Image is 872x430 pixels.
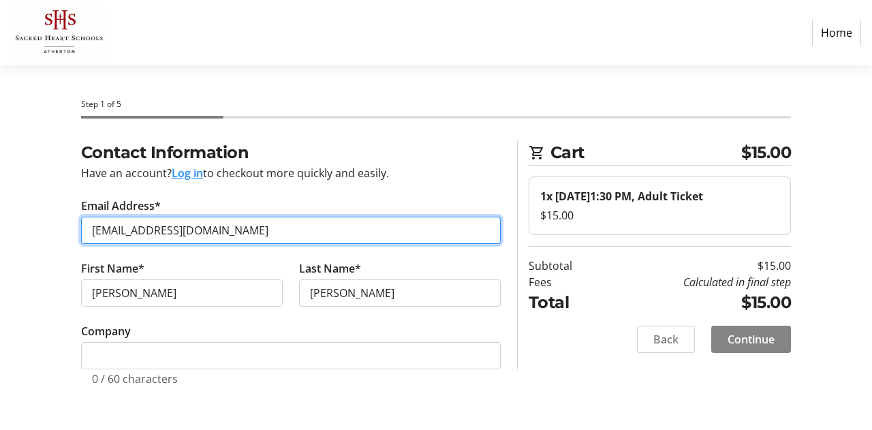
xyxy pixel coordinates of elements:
[711,326,791,353] button: Continue
[529,258,604,274] td: Subtotal
[172,165,203,181] button: Log in
[529,274,604,290] td: Fees
[653,331,679,348] span: Back
[604,290,791,315] td: $15.00
[11,5,108,60] img: Sacred Heart Schools, Atherton's Logo
[637,326,695,353] button: Back
[604,258,791,274] td: $15.00
[81,323,131,339] label: Company
[81,260,144,277] label: First Name*
[540,189,703,204] strong: 1x [DATE]1:30 PM, Adult Ticket
[81,165,501,181] div: Have an account? to checkout more quickly and easily.
[529,290,604,315] td: Total
[540,207,780,224] div: $15.00
[728,331,775,348] span: Continue
[741,140,791,165] span: $15.00
[604,274,791,290] td: Calculated in final step
[81,198,161,214] label: Email Address*
[812,20,861,46] a: Home
[81,140,501,165] h2: Contact Information
[550,140,742,165] span: Cart
[81,98,792,110] div: Step 1 of 5
[92,371,178,386] tr-character-limit: 0 / 60 characters
[299,260,361,277] label: Last Name*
